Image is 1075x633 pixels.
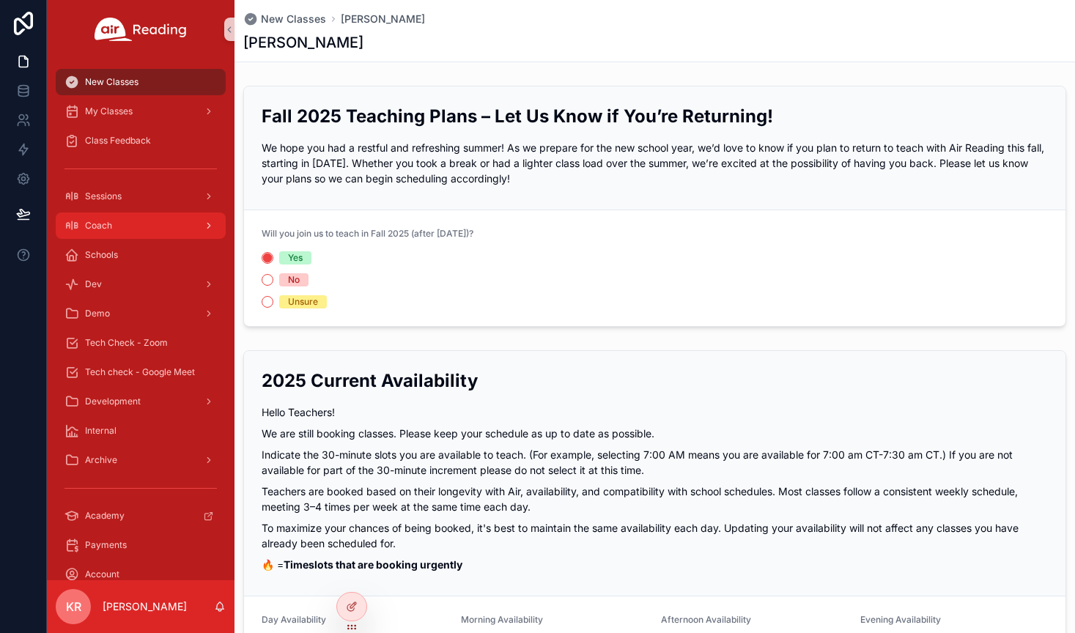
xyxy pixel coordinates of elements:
span: New Classes [261,12,326,26]
a: Class Feedback [56,127,226,154]
span: Day Availability [262,614,326,625]
span: Schools [85,249,118,261]
a: Academy [56,503,226,529]
a: [PERSON_NAME] [341,12,425,26]
a: Tech check - Google Meet [56,359,226,385]
div: Unsure [288,295,318,308]
a: Archive [56,447,226,473]
p: Indicate the 30-minute slots you are available to teach. (For example, selecting 7:00 AM means yo... [262,447,1048,478]
a: Account [56,561,226,588]
span: Morning Availability [461,614,543,625]
a: Internal [56,418,226,444]
span: My Classes [85,105,133,117]
span: Class Feedback [85,135,151,147]
span: Academy [85,510,125,522]
span: Payments [85,539,127,551]
p: To maximize your chances of being booked, it's best to maintain the same availability each day. U... [262,520,1048,551]
div: Yes [288,251,303,264]
span: Archive [85,454,117,466]
a: My Classes [56,98,226,125]
span: Dev [85,278,102,290]
p: Teachers are booked based on their longevity with Air, availability, and compatibility with schoo... [262,484,1048,514]
div: scrollable content [47,59,234,580]
a: Schools [56,242,226,268]
p: Hello Teachers! [262,404,1048,420]
img: App logo [95,18,187,41]
span: Account [85,569,119,580]
span: New Classes [85,76,138,88]
span: Demo [85,308,110,319]
div: No [288,273,300,286]
h2: Fall 2025 Teaching Plans – Let Us Know if You’re Returning! [262,104,1048,128]
h1: [PERSON_NAME] [243,32,363,53]
p: [PERSON_NAME] [103,599,187,614]
a: New Classes [56,69,226,95]
p: 🔥 = [262,557,1048,572]
a: Development [56,388,226,415]
strong: Timeslots that are booking urgently [284,558,462,571]
span: Will you join us to teach in Fall 2025 (after [DATE])? [262,228,473,239]
a: Tech Check - Zoom [56,330,226,356]
span: Afternoon Availability [661,614,751,625]
span: Tech check - Google Meet [85,366,195,378]
p: We are still booking classes. Please keep your schedule as up to date as possible. [262,426,1048,441]
a: Sessions [56,183,226,210]
span: Internal [85,425,117,437]
span: Evening Availability [860,614,941,625]
span: Sessions [85,190,122,202]
a: Coach [56,212,226,239]
span: Coach [85,220,112,232]
a: Payments [56,532,226,558]
a: Demo [56,300,226,327]
a: Dev [56,271,226,297]
h2: 2025 Current Availability [262,369,1048,393]
p: We hope you had a restful and refreshing summer! As we prepare for the new school year, we’d love... [262,140,1048,186]
span: Tech Check - Zoom [85,337,168,349]
span: Development [85,396,141,407]
span: KR [66,598,81,615]
a: New Classes [243,12,326,26]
